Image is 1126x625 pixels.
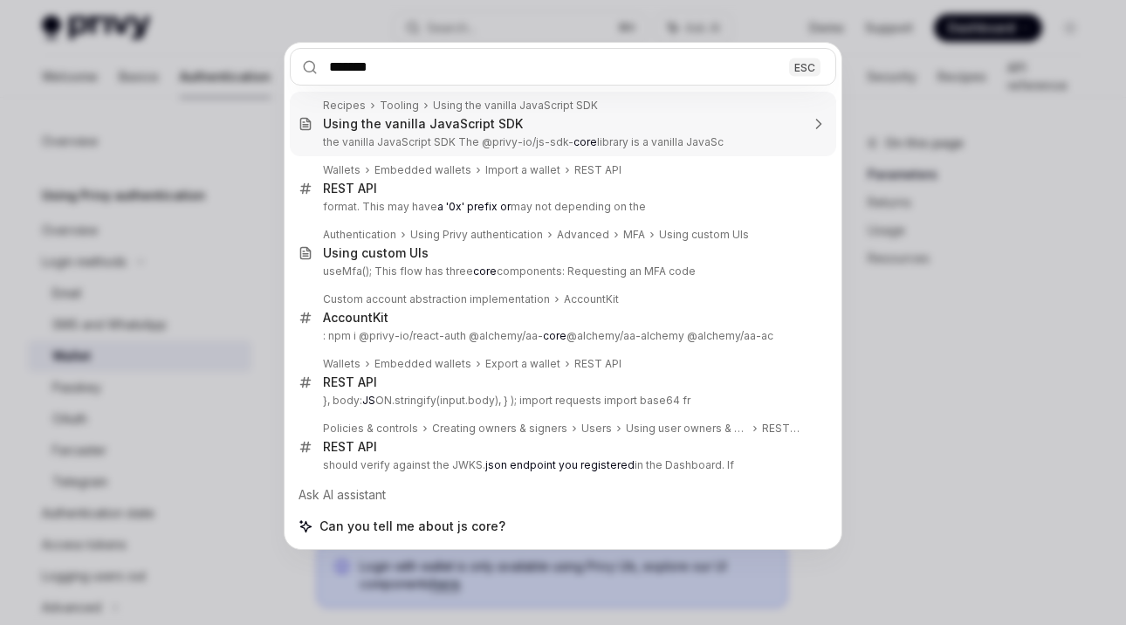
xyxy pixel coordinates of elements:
div: Using the vanilla JavaScript SDK [433,99,598,113]
div: Tooling [380,99,419,113]
p: : npm i @privy-io/react-auth @alchemy/aa- @alchemy/aa-alchemy @alchemy/aa-ac [323,329,800,343]
div: ESC [789,58,820,76]
div: Ask AI assistant [290,479,836,511]
div: Custom account abstraction implementation [323,292,550,306]
span: Can you tell me about js core? [319,518,505,535]
div: REST API [323,374,377,390]
div: Authentication [323,228,396,242]
div: REST API [574,357,621,371]
div: Using the vanilla JavaScript SDK [323,116,523,132]
b: core [473,264,497,278]
div: Policies & controls [323,422,418,436]
div: Users [581,422,612,436]
div: REST API [762,422,800,436]
b: a '0x' prefix or [437,200,511,213]
div: Import a wallet [485,163,560,177]
div: Using user owners & signers [626,422,748,436]
div: Embedded wallets [374,357,471,371]
p: format. This may have may not depending on the [323,200,800,214]
p: }, body: ON.stringify(input.body), } ); import requests import base64 fr [323,394,800,408]
div: REST API [574,163,621,177]
p: useMfa(); This flow has three components: Requesting an MFA code [323,264,800,278]
p: should verify against the JWKS. in the Dashboard. If [323,458,800,472]
div: AccountKit [323,310,388,326]
div: Wallets [323,357,360,371]
div: Embedded wallets [374,163,471,177]
div: REST API [323,181,377,196]
div: Recipes [323,99,366,113]
div: Using Privy authentication [410,228,543,242]
div: Wallets [323,163,360,177]
div: MFA [623,228,645,242]
b: JS [362,394,375,407]
div: Using custom UIs [659,228,749,242]
div: Using custom UIs [323,245,429,261]
b: core [573,135,597,148]
div: REST API [323,439,377,455]
b: core [543,329,566,342]
div: Advanced [557,228,609,242]
div: AccountKit [564,292,619,306]
b: json endpoint you registered [485,458,635,471]
p: the vanilla JavaScript SDK The @privy-io/js-sdk- library is a vanilla JavaSc [323,135,800,149]
div: Creating owners & signers [432,422,567,436]
div: Export a wallet [485,357,560,371]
